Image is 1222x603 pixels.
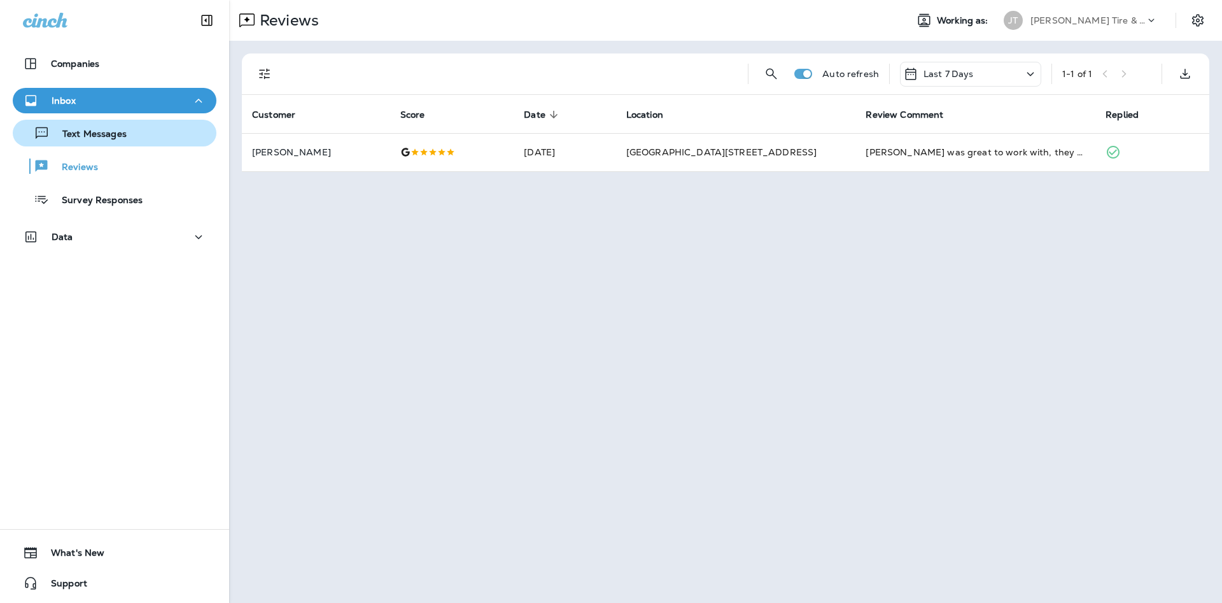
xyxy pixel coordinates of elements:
[51,59,99,69] p: Companies
[626,109,680,120] span: Location
[400,109,442,120] span: Score
[38,578,87,593] span: Support
[1004,11,1023,30] div: JT
[255,11,319,30] p: Reviews
[252,110,295,120] span: Customer
[13,540,216,565] button: What's New
[52,232,73,242] p: Data
[38,548,104,563] span: What's New
[1062,69,1092,79] div: 1 - 1 of 1
[924,69,974,79] p: Last 7 Days
[1030,15,1145,25] p: [PERSON_NAME] Tire & Auto
[13,153,216,180] button: Reviews
[1106,110,1139,120] span: Replied
[13,88,216,113] button: Inbox
[252,147,380,157] p: [PERSON_NAME]
[189,8,225,33] button: Collapse Sidebar
[400,110,425,120] span: Score
[13,224,216,250] button: Data
[13,51,216,76] button: Companies
[52,96,76,106] p: Inbox
[626,146,817,158] span: [GEOGRAPHIC_DATA][STREET_ADDRESS]
[1186,9,1209,32] button: Settings
[866,110,943,120] span: Review Comment
[13,571,216,596] button: Support
[13,186,216,213] button: Survey Responses
[759,61,784,87] button: Search Reviews
[822,69,879,79] p: Auto refresh
[866,146,1085,159] div: Brian was great to work with, they got me in right away to get all 4 new tires, and talked to me ...
[1172,61,1198,87] button: Export as CSV
[13,120,216,146] button: Text Messages
[866,109,960,120] span: Review Comment
[524,109,562,120] span: Date
[626,110,663,120] span: Location
[50,129,127,141] p: Text Messages
[524,110,545,120] span: Date
[252,61,277,87] button: Filters
[514,133,615,171] td: [DATE]
[937,15,991,26] span: Working as:
[49,195,143,207] p: Survey Responses
[1106,109,1155,120] span: Replied
[49,162,98,174] p: Reviews
[252,109,312,120] span: Customer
